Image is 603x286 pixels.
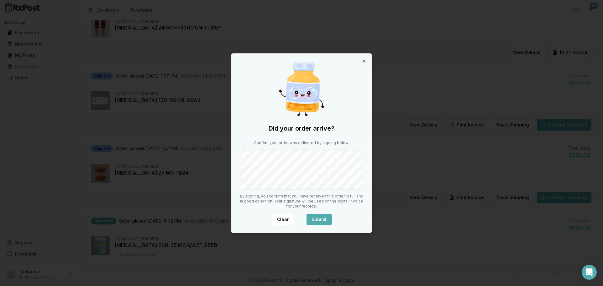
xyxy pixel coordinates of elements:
img: Happy Pill Bottle [271,59,332,119]
p: By signing, you confirm that you have received this order in full and in good condition. Your sig... [239,194,364,209]
button: Clear [272,214,294,225]
h2: Did your order arrive? [239,124,364,133]
button: Submit [307,214,332,225]
p: Confirm your order was delivered by signing below. [239,140,364,145]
